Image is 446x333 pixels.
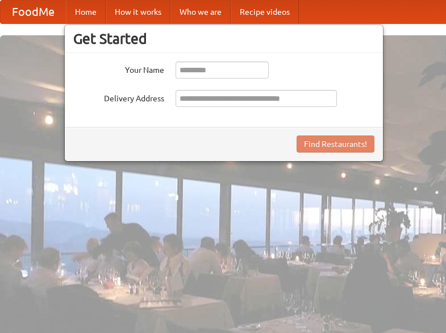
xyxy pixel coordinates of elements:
[231,1,299,23] a: Recipe videos
[297,135,374,153] button: Find Restaurants!
[73,61,164,76] label: Your Name
[66,1,106,23] a: Home
[1,1,66,23] a: FoodMe
[73,90,164,104] label: Delivery Address
[106,1,170,23] a: How it works
[170,1,231,23] a: Who we are
[73,30,374,47] h3: Get Started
